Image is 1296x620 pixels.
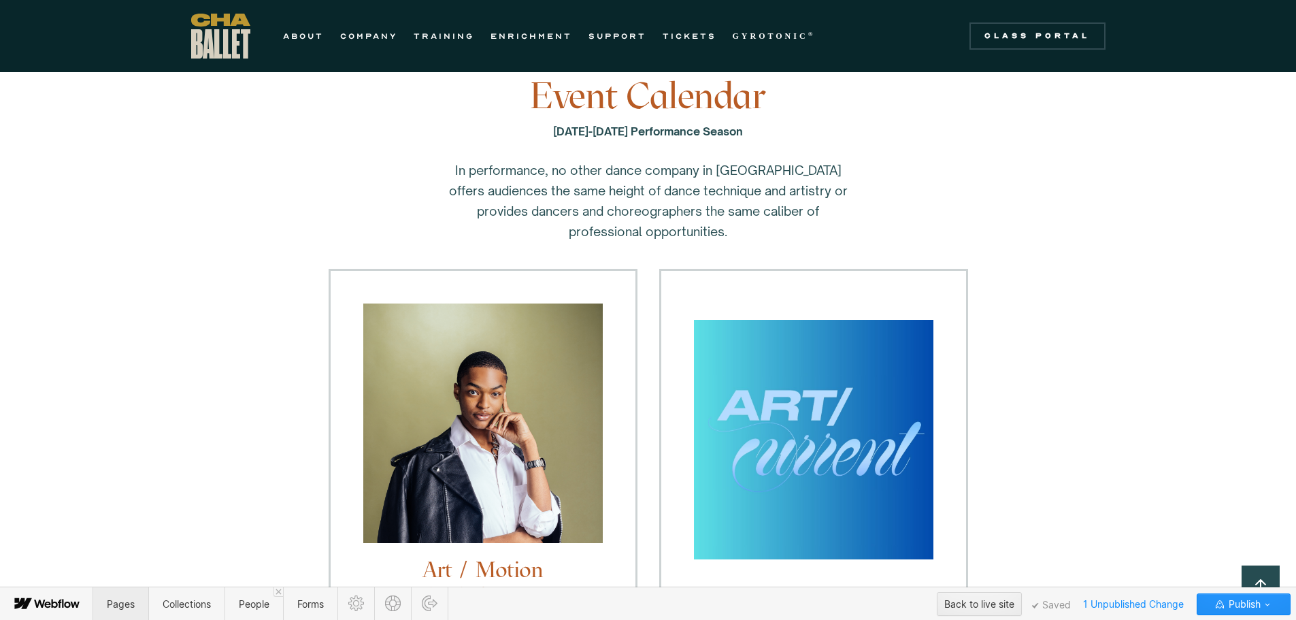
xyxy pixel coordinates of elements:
span: Collections [163,598,211,610]
a: TICKETS [663,28,716,44]
a: home [191,14,250,59]
sup: ® [808,31,816,37]
h3: Event Calendar [427,76,869,116]
button: Publish [1197,593,1291,615]
span: Forms [297,598,324,610]
span: Publish [1226,594,1261,615]
a: ENRICHMENT [491,28,572,44]
span: 1 Unpublished Change [1077,593,1190,615]
a: ABOUT [283,28,324,44]
h4: Art / Motion '25-'26 Tour [363,557,603,608]
span: People [239,598,269,610]
a: Class Portal [969,22,1106,50]
a: SUPPORT [588,28,646,44]
a: Close 'People' tab [273,587,283,597]
p: In performance, no other dance company in [GEOGRAPHIC_DATA] offers audiences the same height of d... [444,160,852,242]
strong: GYROTONIC [733,31,808,41]
a: GYROTONIC® [733,28,816,44]
span: Pages [107,598,135,610]
div: Back to live site [944,594,1014,615]
a: TRAINING [414,28,474,44]
span: Saved [1032,602,1071,609]
strong: [DATE]-[DATE] Performance Season [553,125,743,138]
div: Class Portal [978,31,1097,42]
a: COMPANY [340,28,397,44]
button: Back to live site [937,592,1022,616]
